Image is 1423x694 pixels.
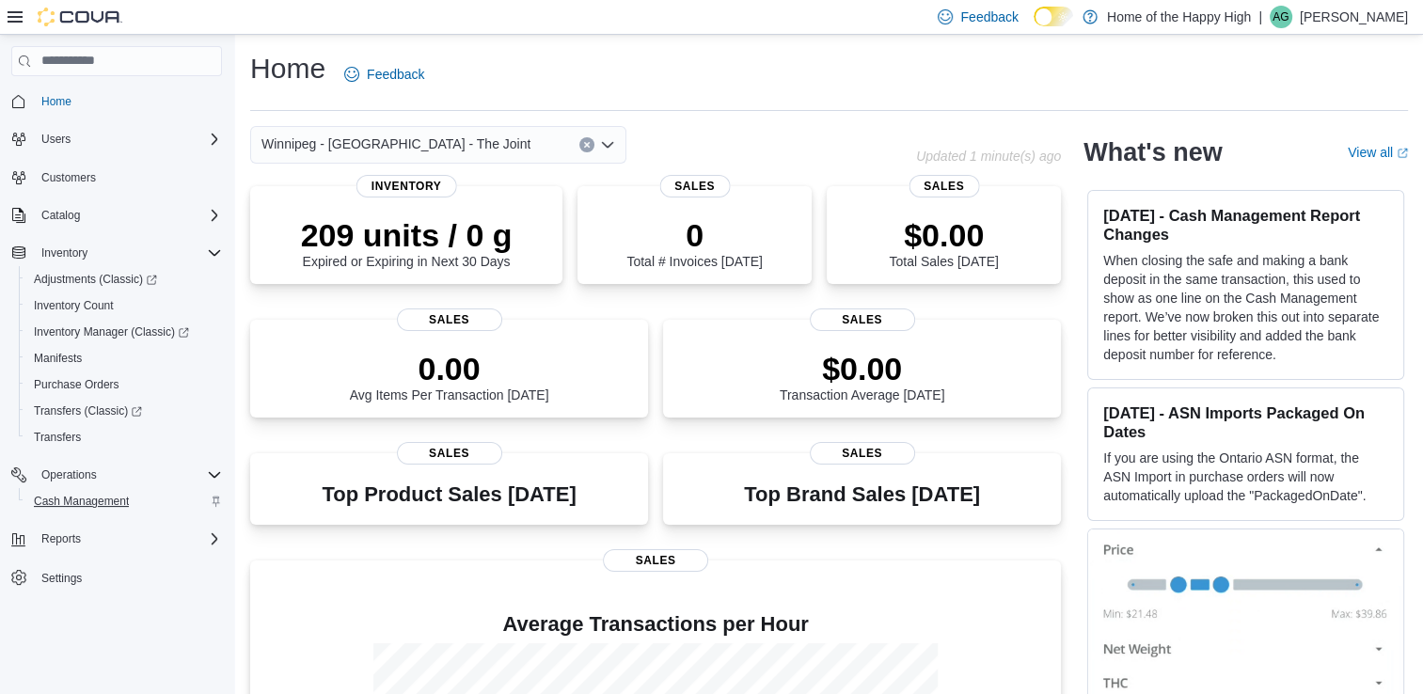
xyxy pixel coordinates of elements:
[367,65,424,84] span: Feedback
[1103,206,1388,244] h3: [DATE] - Cash Management Report Changes
[34,528,88,550] button: Reports
[26,426,222,449] span: Transfers
[34,464,222,486] span: Operations
[34,494,129,509] span: Cash Management
[19,371,229,398] button: Purchase Orders
[26,347,222,370] span: Manifests
[41,208,80,223] span: Catalog
[397,442,502,465] span: Sales
[19,292,229,319] button: Inventory Count
[34,128,78,150] button: Users
[34,324,189,339] span: Inventory Manager (Classic)
[41,170,96,185] span: Customers
[916,149,1061,164] p: Updated 1 minute(s) ago
[34,464,104,486] button: Operations
[322,483,576,506] h3: Top Product Sales [DATE]
[1348,145,1408,160] a: View allExternal link
[41,132,71,147] span: Users
[34,565,222,589] span: Settings
[34,351,82,366] span: Manifests
[4,563,229,591] button: Settings
[626,216,762,269] div: Total # Invoices [DATE]
[26,426,88,449] a: Transfers
[26,400,150,422] a: Transfers (Classic)
[41,531,81,546] span: Reports
[34,242,222,264] span: Inventory
[1300,6,1408,28] p: [PERSON_NAME]
[41,94,71,109] span: Home
[34,166,222,189] span: Customers
[1103,403,1388,441] h3: [DATE] - ASN Imports Packaged On Dates
[19,266,229,292] a: Adjustments (Classic)
[301,216,513,254] p: 209 units / 0 g
[34,430,81,445] span: Transfers
[26,400,222,422] span: Transfers (Classic)
[34,89,222,113] span: Home
[1083,137,1222,167] h2: What's new
[579,137,594,152] button: Clear input
[26,268,165,291] a: Adjustments (Classic)
[34,90,79,113] a: Home
[26,321,222,343] span: Inventory Manager (Classic)
[1270,6,1292,28] div: Armando Galan Cedeno
[4,202,229,229] button: Catalog
[350,350,549,387] p: 0.00
[19,488,229,514] button: Cash Management
[26,321,197,343] a: Inventory Manager (Classic)
[744,483,980,506] h3: Top Brand Sales [DATE]
[34,567,89,590] a: Settings
[41,571,82,586] span: Settings
[34,403,142,418] span: Transfers (Classic)
[41,467,97,482] span: Operations
[34,242,95,264] button: Inventory
[26,347,89,370] a: Manifests
[34,272,157,287] span: Adjustments (Classic)
[38,8,122,26] img: Cova
[19,319,229,345] a: Inventory Manager (Classic)
[810,442,915,465] span: Sales
[350,350,549,402] div: Avg Items Per Transaction [DATE]
[26,294,222,317] span: Inventory Count
[301,216,513,269] div: Expired or Expiring in Next 30 Days
[810,308,915,331] span: Sales
[261,133,530,155] span: Winnipeg - [GEOGRAPHIC_DATA] - The Joint
[603,549,708,572] span: Sales
[250,50,325,87] h1: Home
[4,526,229,552] button: Reports
[19,398,229,424] a: Transfers (Classic)
[780,350,945,387] p: $0.00
[1103,251,1388,364] p: When closing the safe and making a bank deposit in the same transaction, this used to show as one...
[34,377,119,392] span: Purchase Orders
[1273,6,1289,28] span: AG
[11,80,222,640] nav: Complex example
[265,613,1046,636] h4: Average Transactions per Hour
[19,424,229,450] button: Transfers
[4,240,229,266] button: Inventory
[4,126,229,152] button: Users
[1258,6,1262,28] p: |
[4,462,229,488] button: Operations
[1034,7,1073,26] input: Dark Mode
[34,166,103,189] a: Customers
[600,137,615,152] button: Open list of options
[1397,148,1408,159] svg: External link
[34,204,87,227] button: Catalog
[26,373,222,396] span: Purchase Orders
[780,350,945,402] div: Transaction Average [DATE]
[659,175,730,197] span: Sales
[397,308,502,331] span: Sales
[4,164,229,191] button: Customers
[26,490,136,513] a: Cash Management
[26,294,121,317] a: Inventory Count
[34,204,222,227] span: Catalog
[34,298,114,313] span: Inventory Count
[356,175,457,197] span: Inventory
[34,528,222,550] span: Reports
[26,490,222,513] span: Cash Management
[34,128,222,150] span: Users
[909,175,979,197] span: Sales
[1107,6,1251,28] p: Home of the Happy High
[889,216,998,269] div: Total Sales [DATE]
[4,87,229,115] button: Home
[26,373,127,396] a: Purchase Orders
